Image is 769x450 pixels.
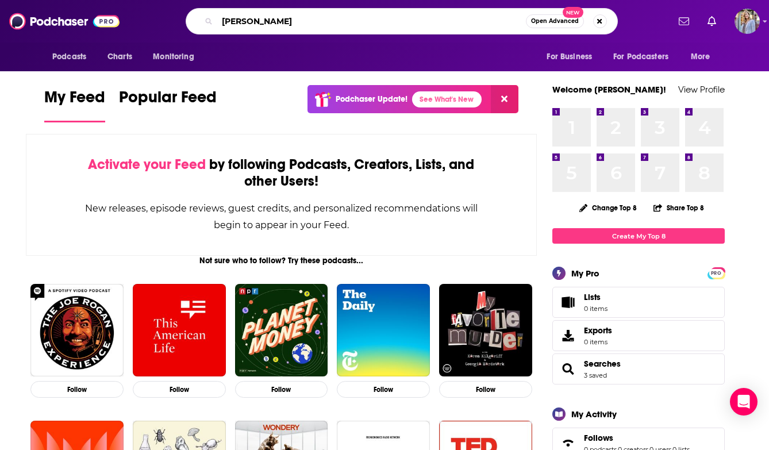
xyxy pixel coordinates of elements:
img: My Favorite Murder with Karen Kilgariff and Georgia Hardstark [439,284,532,377]
button: Open AdvancedNew [526,14,584,28]
p: Podchaser Update! [336,94,407,104]
a: Searches [584,359,621,369]
button: open menu [683,46,725,68]
button: open menu [145,46,209,68]
a: Show notifications dropdown [674,11,694,31]
a: Create My Top 8 [552,228,725,244]
a: 3 saved [584,371,607,379]
button: Follow [30,381,124,398]
button: Follow [439,381,532,398]
div: by following Podcasts, Creators, Lists, and other Users! [84,156,479,190]
img: The Joe Rogan Experience [30,284,124,377]
span: New [563,7,583,18]
div: New releases, episode reviews, guest credits, and personalized recommendations will begin to appe... [84,200,479,233]
button: open menu [44,46,101,68]
span: Lists [584,292,607,302]
a: My Feed [44,87,105,122]
button: Follow [337,381,430,398]
span: Popular Feed [119,87,217,114]
a: Follows [584,433,690,443]
div: My Activity [571,409,617,420]
a: Lists [552,287,725,318]
span: Open Advanced [531,18,579,24]
div: Open Intercom Messenger [730,388,758,416]
a: Charts [100,46,139,68]
span: Exports [556,328,579,344]
button: Follow [133,381,226,398]
img: This American Life [133,284,226,377]
span: More [691,49,710,65]
button: Share Top 8 [653,197,705,219]
img: Planet Money [235,284,328,377]
a: PRO [709,268,723,277]
button: Change Top 8 [572,201,644,215]
button: open menu [606,46,685,68]
span: Monitoring [153,49,194,65]
a: Searches [556,361,579,377]
span: Searches [552,353,725,384]
a: See What's New [412,91,482,107]
span: Podcasts [52,49,86,65]
span: 0 items [584,338,612,346]
span: For Podcasters [613,49,668,65]
span: PRO [709,269,723,278]
button: Follow [235,381,328,398]
div: My Pro [571,268,599,279]
span: Exports [584,325,612,336]
a: Welcome [PERSON_NAME]! [552,84,666,95]
span: For Business [547,49,592,65]
a: View Profile [678,84,725,95]
img: Podchaser - Follow, Share and Rate Podcasts [9,10,120,32]
span: Lists [584,292,601,302]
input: Search podcasts, credits, & more... [217,12,526,30]
img: User Profile [735,9,760,34]
span: 0 items [584,305,607,313]
div: Search podcasts, credits, & more... [186,8,618,34]
button: open menu [539,46,606,68]
a: Exports [552,320,725,351]
span: Charts [107,49,132,65]
a: Popular Feed [119,87,217,122]
div: Not sure who to follow? Try these podcasts... [26,256,537,266]
img: The Daily [337,284,430,377]
span: Follows [584,433,613,443]
span: Lists [556,294,579,310]
a: Show notifications dropdown [703,11,721,31]
span: Activate your Feed [88,156,206,173]
span: Logged in as JFMuntsinger [735,9,760,34]
button: Show profile menu [735,9,760,34]
span: My Feed [44,87,105,114]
